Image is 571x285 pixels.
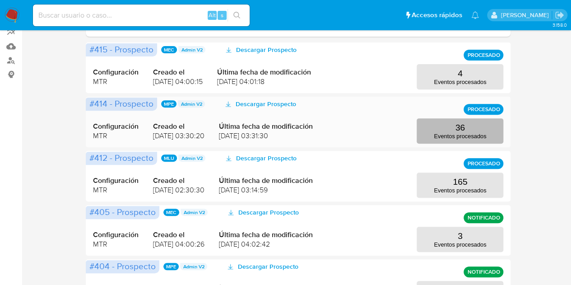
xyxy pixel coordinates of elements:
[501,11,552,19] p: agustin.duran@mercadolibre.com
[33,9,250,21] input: Buscar usuario o caso...
[227,9,246,22] button: search-icon
[555,10,564,20] a: Salir
[552,21,566,28] span: 3.158.0
[209,11,216,19] span: Alt
[221,11,223,19] span: s
[412,10,462,20] span: Accesos rápidos
[471,11,479,19] a: Notificaciones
